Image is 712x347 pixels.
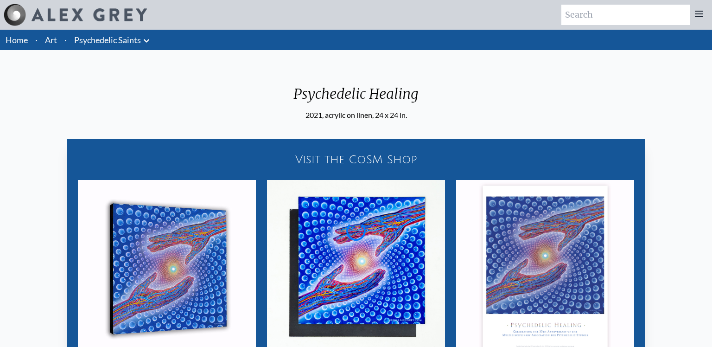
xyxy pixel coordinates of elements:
div: Psychedelic Healing [286,85,426,109]
a: Psychedelic Saints [74,33,141,46]
a: Home [6,35,28,45]
input: Search [561,5,690,25]
li: · [32,30,41,50]
a: Art [45,33,57,46]
div: 2021, acrylic on linen, 24 x 24 in. [286,109,426,121]
li: · [61,30,70,50]
a: Visit the CoSM Shop [72,145,640,174]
